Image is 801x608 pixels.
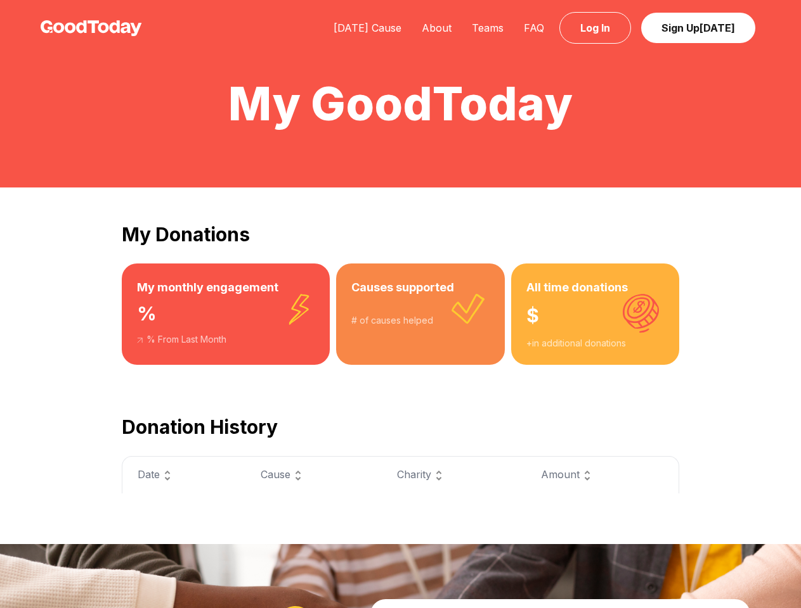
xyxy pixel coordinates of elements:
h3: My monthly engagement [137,279,315,296]
div: # of causes helped [351,314,490,327]
h2: My Donations [122,223,679,246]
a: [DATE] Cause [323,22,412,34]
span: [DATE] [700,22,735,34]
div: % [137,296,315,333]
a: About [412,22,462,34]
div: Cause [261,467,367,483]
div: Date [138,467,230,483]
div: Charity [397,467,511,483]
a: Teams [462,22,514,34]
h2: Donation History [122,415,679,438]
div: % From Last Month [137,333,315,346]
h3: Causes supported [351,279,490,296]
a: Sign Up[DATE] [641,13,755,43]
a: FAQ [514,22,554,34]
div: + in additional donations [526,337,664,350]
div: $ [526,296,664,337]
img: GoodToday [41,20,142,36]
h3: All time donations [526,279,664,296]
a: Log In [559,12,631,44]
div: Amount [541,467,663,483]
